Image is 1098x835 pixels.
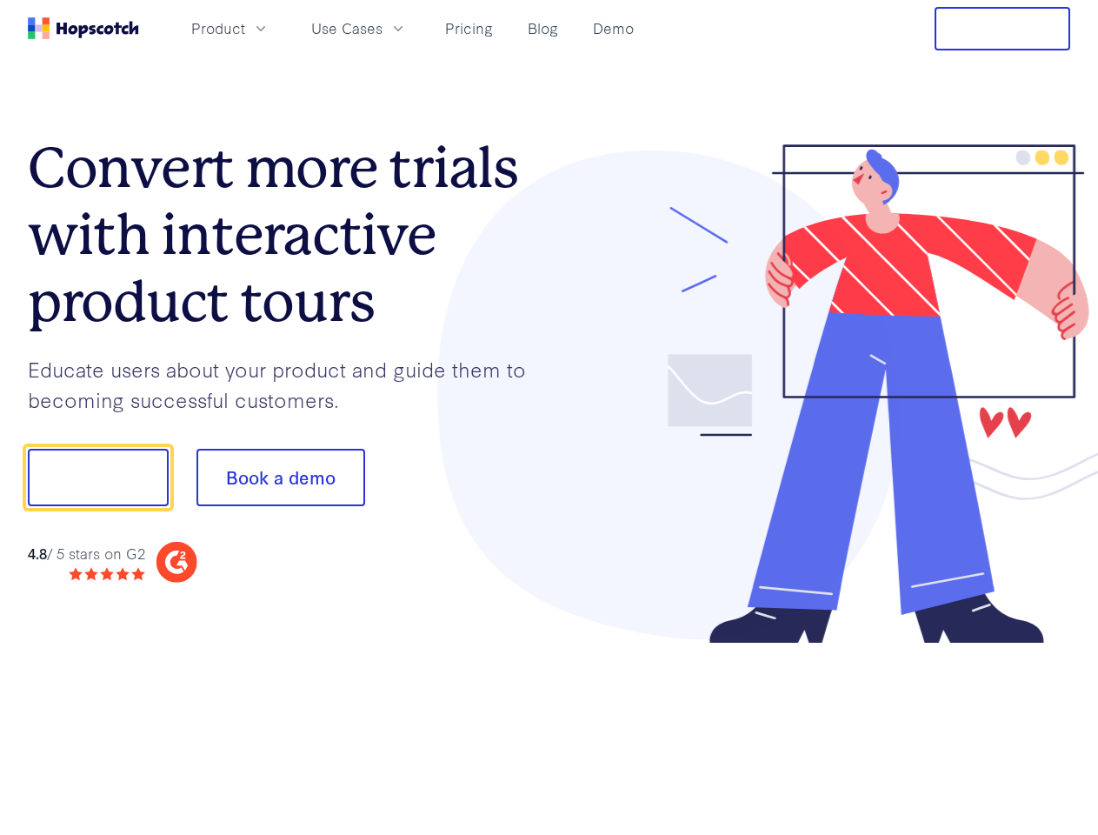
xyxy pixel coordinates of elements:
strong: 4.8 [28,543,47,563]
a: Home [28,17,139,39]
a: Pricing [438,14,500,43]
button: Free Trial [935,7,1070,50]
a: Blog [521,14,565,43]
button: Use Cases [301,14,417,43]
span: Product [191,17,245,39]
button: Book a demo [196,449,365,506]
span: Use Cases [311,17,383,39]
button: Show me! [28,449,169,506]
p: Educate users about your product and guide them to becoming successful customers. [28,354,549,414]
div: / 5 stars on G2 [28,543,145,564]
button: Product [181,14,280,43]
a: Demo [586,14,641,43]
h1: Convert more trials with interactive product tours [28,135,549,335]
